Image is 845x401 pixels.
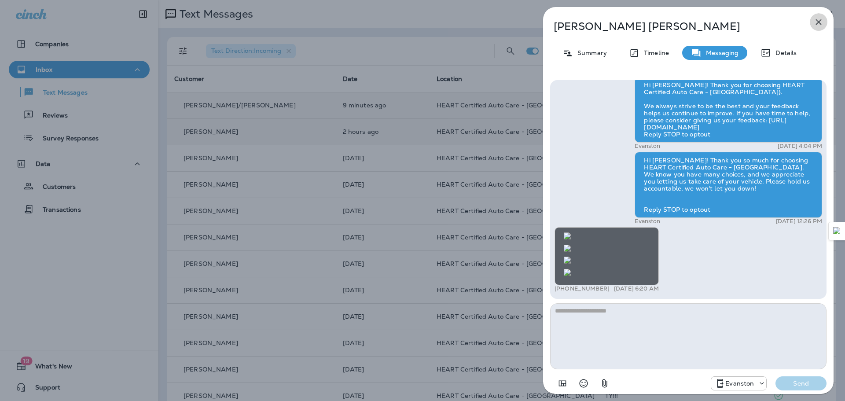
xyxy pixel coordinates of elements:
[555,285,610,292] p: [PHONE_NUMBER]
[554,20,794,33] p: [PERSON_NAME] [PERSON_NAME]
[771,49,797,56] p: Details
[635,143,660,150] p: Evanston
[635,218,660,225] p: Evanston
[564,245,571,252] img: twilio-download
[635,152,822,218] div: Hi [PERSON_NAME]! Thank you so much for choosing HEART Certified Auto Care - [GEOGRAPHIC_DATA]. W...
[725,380,754,387] p: Evanston
[573,49,607,56] p: Summary
[554,375,571,392] button: Add in a premade template
[575,375,592,392] button: Select an emoji
[776,218,822,225] p: [DATE] 12:26 PM
[778,143,822,150] p: [DATE] 4:04 PM
[614,285,659,292] p: [DATE] 6:20 AM
[635,77,822,143] div: Hi [PERSON_NAME]! Thank you for choosing HEART Certified Auto Care - [GEOGRAPHIC_DATA]}. We alway...
[564,269,571,276] img: twilio-download
[833,227,841,235] img: Detect Auto
[711,378,766,389] div: +1 (847) 892-1225
[639,49,669,56] p: Timeline
[564,232,571,239] img: twilio-download
[702,49,738,56] p: Messaging
[564,257,571,264] img: twilio-download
